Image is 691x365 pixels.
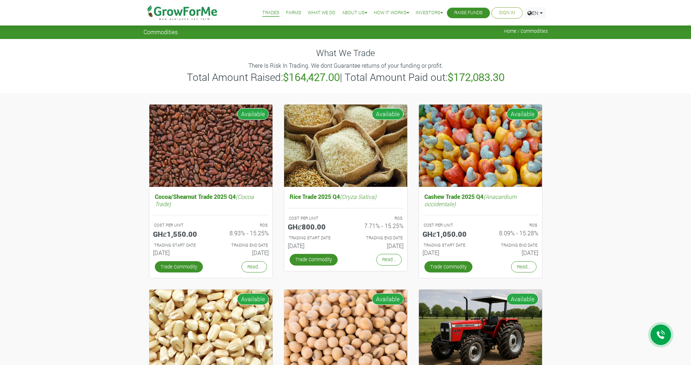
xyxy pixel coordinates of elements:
[153,191,269,259] a: Cocoa/Shearnut Trade 2025 Q4(Cocoa Trade) COST PER UNIT GHȼ1,550.00 ROS 8.93% - 15.25% TRADING ST...
[145,71,547,83] h3: Total Amount Raised: | Total Amount Paid out:
[145,61,547,70] p: There Is Risk In Trading. We dont Guarantee returns of your funding or profit.
[376,254,402,265] a: Read...
[352,215,403,221] p: ROS
[217,222,268,228] p: ROS
[504,28,548,34] span: Home / Commodities
[288,242,340,249] h6: [DATE]
[286,9,301,17] a: Farms
[155,261,203,272] a: Trade Commodity
[237,293,269,305] span: Available
[511,261,537,272] a: Read...
[308,9,335,17] a: What We Do
[374,9,409,17] a: How it Works
[486,249,538,256] h6: [DATE]
[423,191,538,259] a: Cashew Trade 2025 Q4(Anacardium occidentale) COST PER UNIT GHȼ1,050.00 ROS 8.09% - 15.28% TRADING...
[423,191,538,209] h5: Cashew Trade 2025 Q4
[487,242,537,248] p: Estimated Trading End Date
[499,9,515,17] a: Sign In
[149,105,272,187] img: growforme image
[351,222,404,229] h6: 7.71% - 15.25%
[507,108,538,120] span: Available
[153,229,205,238] h5: GHȼ1,550.00
[423,229,475,238] h5: GHȼ1,050.00
[144,48,548,58] h4: What We Trade
[351,242,404,249] h6: [DATE]
[424,222,474,228] p: COST PER UNIT
[237,108,269,120] span: Available
[454,9,483,17] a: Raise Funds
[216,249,269,256] h6: [DATE]
[284,105,407,187] img: growforme image
[216,229,269,236] h6: 8.93% - 15.25%
[154,242,204,248] p: Estimated Trading Start Date
[340,193,376,200] i: (Oryza Sativa)
[155,193,254,207] i: (Cocoa Trade)
[289,235,339,241] p: Estimated Trading Start Date
[283,70,340,84] b: $164,427.00
[424,242,474,248] p: Estimated Trading Start Date
[424,193,517,207] i: (Anacardium occidentale)
[416,9,443,17] a: Investors
[352,235,403,241] p: Estimated Trading End Date
[262,9,279,17] a: Trades
[288,191,404,202] h5: Rice Trade 2025 Q4
[424,261,472,272] a: Trade Commodity
[242,261,267,272] a: Read...
[290,254,338,265] a: Trade Commodity
[342,9,367,17] a: About Us
[423,249,475,256] h6: [DATE]
[144,28,178,35] span: Commodities
[154,222,204,228] p: COST PER UNIT
[419,105,542,187] img: growforme image
[486,229,538,236] h6: 8.09% - 15.28%
[524,7,546,19] a: EN
[288,222,340,231] h5: GHȼ800.00
[507,293,538,305] span: Available
[217,242,268,248] p: Estimated Trading End Date
[289,215,339,221] p: COST PER UNIT
[153,191,269,209] h5: Cocoa/Shearnut Trade 2025 Q4
[153,249,205,256] h6: [DATE]
[372,108,404,120] span: Available
[288,191,404,252] a: Rice Trade 2025 Q4(Oryza Sativa) COST PER UNIT GHȼ800.00 ROS 7.71% - 15.25% TRADING START DATE [D...
[372,293,404,305] span: Available
[448,70,504,84] b: $172,083.30
[487,222,537,228] p: ROS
